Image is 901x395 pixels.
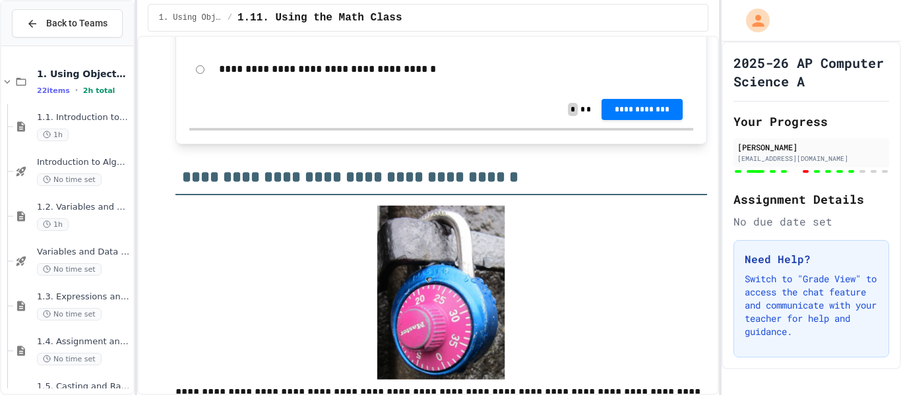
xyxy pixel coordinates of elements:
h1: 2025-26 AP Computer Science A [733,53,889,90]
span: 1.11. Using the Math Class [237,10,402,26]
span: 22 items [37,86,70,95]
h3: Need Help? [745,251,878,267]
p: Switch to "Grade View" to access the chat feature and communicate with your teacher for help and ... [745,272,878,338]
span: 1.3. Expressions and Output [New] [37,291,131,303]
h2: Assignment Details [733,190,889,208]
div: No due date set [733,214,889,229]
span: 1h [37,129,69,141]
span: 1.1. Introduction to Algorithms, Programming, and Compilers [37,112,131,123]
span: 1h [37,218,69,231]
span: Variables and Data Types - Quiz [37,247,131,258]
span: • [75,85,78,96]
h2: Your Progress [733,112,889,131]
button: Back to Teams [12,9,123,38]
span: No time set [37,353,102,365]
span: Back to Teams [46,16,108,30]
span: Introduction to Algorithms, Programming, and Compilers [37,157,131,168]
span: No time set [37,308,102,320]
span: 1.5. Casting and Ranges of Values [37,381,131,392]
div: My Account [732,5,773,36]
span: 1. Using Objects and Methods [159,13,222,23]
div: [PERSON_NAME] [737,141,885,153]
span: No time set [37,173,102,186]
span: 2h total [83,86,115,95]
div: [EMAIL_ADDRESS][DOMAIN_NAME] [737,154,885,164]
span: 1.4. Assignment and Input [37,336,131,348]
span: 1. Using Objects and Methods [37,68,131,80]
span: No time set [37,263,102,276]
span: 1.2. Variables and Data Types [37,202,131,213]
span: / [228,13,232,23]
